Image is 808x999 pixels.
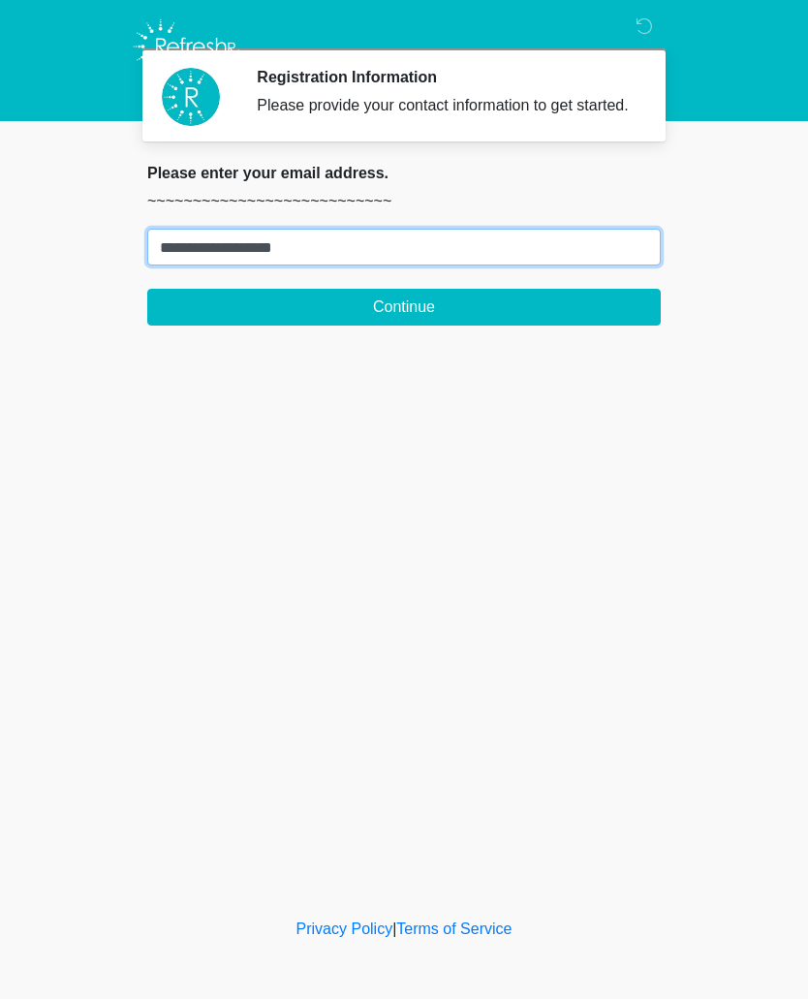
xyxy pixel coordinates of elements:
[392,921,396,937] a: |
[257,94,632,117] div: Please provide your contact information to get started.
[128,15,245,78] img: Refresh RX Logo
[162,68,220,126] img: Agent Avatar
[147,164,661,182] h2: Please enter your email address.
[147,190,661,213] p: ~~~~~~~~~~~~~~~~~~~~~~~~~~~
[147,289,661,326] button: Continue
[296,921,393,937] a: Privacy Policy
[396,921,512,937] a: Terms of Service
